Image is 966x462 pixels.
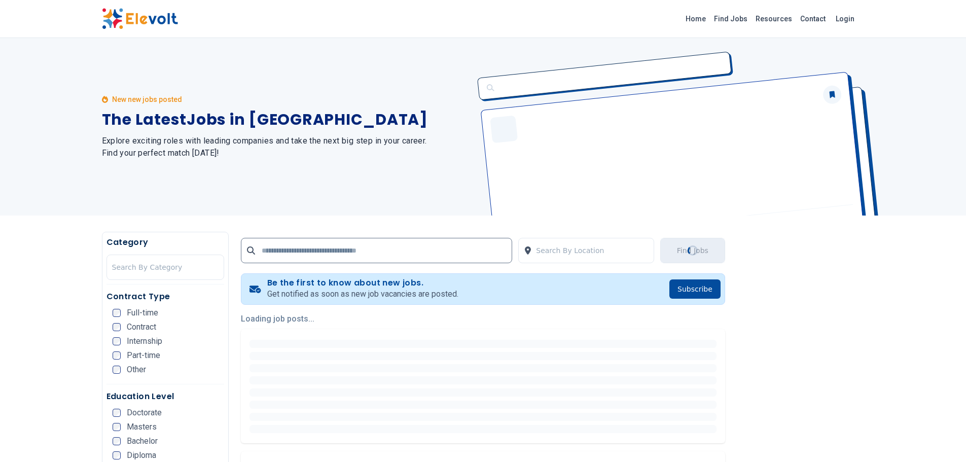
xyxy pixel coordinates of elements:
a: Find Jobs [710,11,752,27]
span: Part-time [127,351,160,360]
input: Other [113,366,121,374]
button: Subscribe [669,279,721,299]
input: Doctorate [113,409,121,417]
span: Diploma [127,451,156,459]
p: New new jobs posted [112,94,182,104]
input: Masters [113,423,121,431]
h5: Education Level [106,390,225,403]
p: Loading job posts... [241,313,725,325]
span: Internship [127,337,162,345]
input: Diploma [113,451,121,459]
input: Full-time [113,309,121,317]
span: Full-time [127,309,158,317]
span: Doctorate [127,409,162,417]
span: Bachelor [127,437,158,445]
span: Masters [127,423,157,431]
a: Login [830,9,861,29]
a: Contact [796,11,830,27]
h2: Explore exciting roles with leading companies and take the next big step in your career. Find you... [102,135,471,159]
input: Contract [113,323,121,331]
span: Other [127,366,146,374]
h1: The Latest Jobs in [GEOGRAPHIC_DATA] [102,111,471,129]
p: Get notified as soon as new job vacancies are posted. [267,288,458,300]
h5: Contract Type [106,291,225,303]
input: Part-time [113,351,121,360]
h4: Be the first to know about new jobs. [267,278,458,288]
button: Find JobsLoading... [660,238,725,263]
h5: Category [106,236,225,248]
span: Contract [127,323,156,331]
a: Resources [752,11,796,27]
input: Bachelor [113,437,121,445]
input: Internship [113,337,121,345]
a: Home [682,11,710,27]
img: Elevolt [102,8,178,29]
div: Loading... [688,245,698,256]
